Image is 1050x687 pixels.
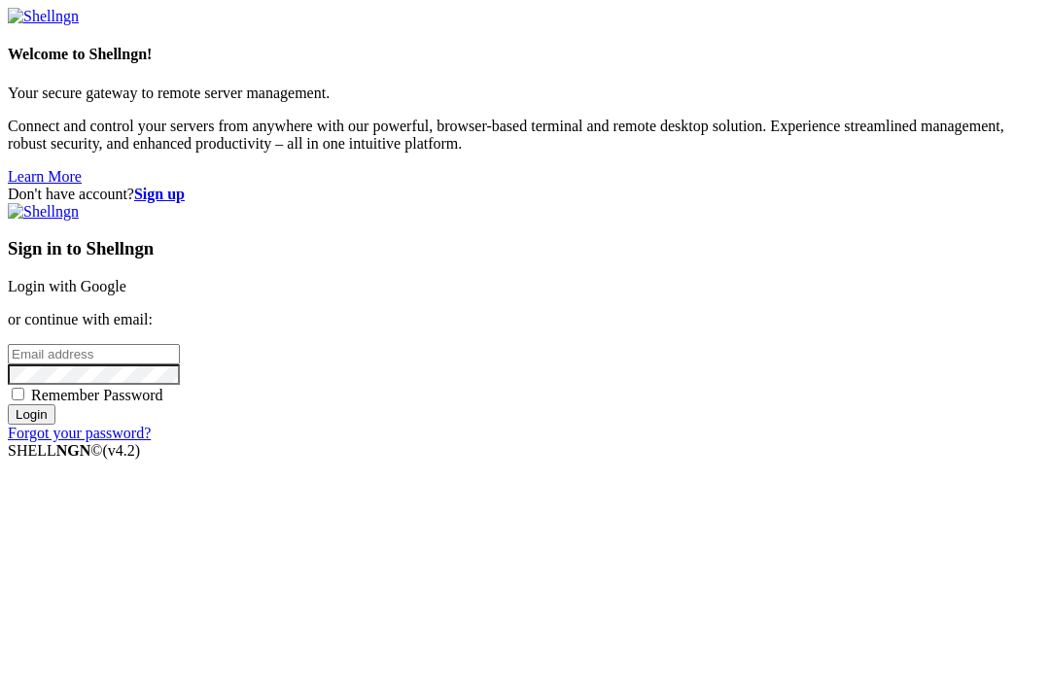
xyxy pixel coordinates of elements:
input: Login [8,404,55,425]
a: Login with Google [8,278,126,294]
h3: Sign in to Shellngn [8,238,1042,259]
p: Connect and control your servers from anywhere with our powerful, browser-based terminal and remo... [8,118,1042,153]
img: Shellngn [8,8,79,25]
a: Sign up [134,186,185,202]
div: Don't have account? [8,186,1042,203]
a: Forgot your password? [8,425,151,441]
img: Shellngn [8,203,79,221]
input: Remember Password [12,388,24,400]
b: NGN [56,442,91,459]
h4: Welcome to Shellngn! [8,46,1042,63]
span: SHELL © [8,442,140,459]
p: Your secure gateway to remote server management. [8,85,1042,102]
input: Email address [8,344,180,364]
span: Remember Password [31,387,163,403]
a: Learn More [8,168,82,185]
p: or continue with email: [8,311,1042,328]
span: 4.2.0 [103,442,141,459]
